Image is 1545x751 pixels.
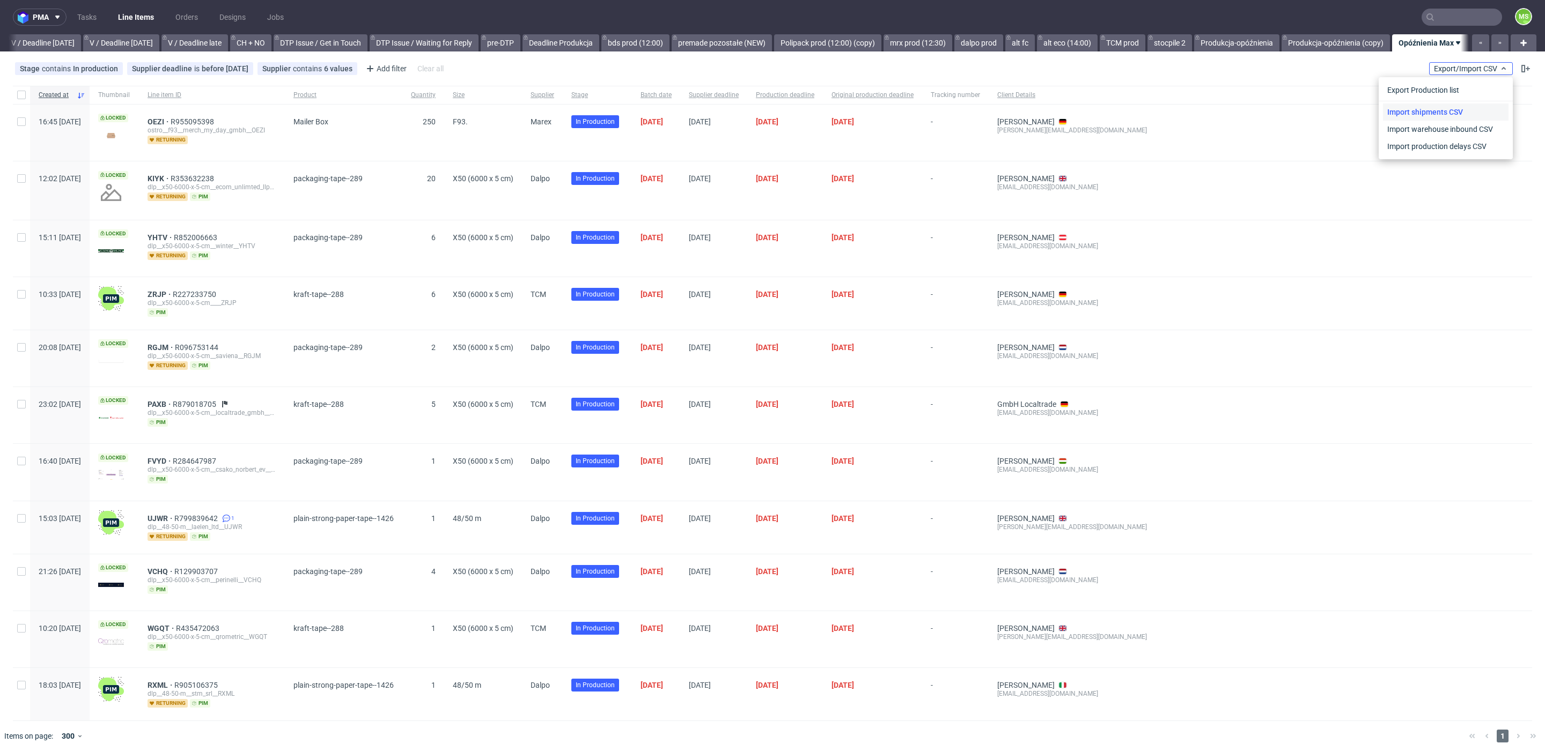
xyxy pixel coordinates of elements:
span: FVYD [148,457,173,465]
span: is [194,64,202,73]
a: alt eco (14:00) [1037,34,1098,51]
a: R905106375 [174,681,220,689]
div: [PERSON_NAME][EMAIL_ADDRESS][DOMAIN_NAME] [997,523,1147,531]
span: - [931,290,980,317]
div: [PERSON_NAME][EMAIL_ADDRESS][DOMAIN_NAME] [997,126,1147,135]
a: V / Deadline late [161,34,228,51]
span: returning [148,136,188,144]
div: dlp__x50-6000-x-5-cm__ecom_unlimted_llp__KIYK [148,183,276,191]
a: Polipack prod (12:00) (copy) [774,34,881,51]
span: plain-strong-paper-tape--1426 [293,681,394,689]
a: R096753144 [175,343,220,352]
img: version_two_editor_design.png [98,583,124,587]
span: [DATE] [832,624,854,633]
img: wHgJFi1I6lmhQAAAABJRU5ErkJggg== [98,286,124,311]
span: 12:02 [DATE] [39,174,81,183]
div: dlp__x50-6000-x-5-cm__winter__YHTV [148,242,276,250]
span: R955095398 [171,117,216,126]
span: Supplier [262,64,293,73]
span: [DATE] [756,624,778,633]
span: Locked [98,563,128,572]
a: KIYK [148,174,171,183]
a: Deadline Produkcja [523,34,599,51]
span: Created at [39,91,72,100]
span: [DATE] [756,174,778,183]
span: [DATE] [832,514,854,523]
span: - [931,624,980,655]
img: version_two_editor_design.png [98,470,124,480]
span: 6 [431,290,436,299]
span: pim [190,192,210,201]
img: version_two_editor_design.png [98,249,124,253]
span: 1 [431,624,436,633]
span: Export/Import CSV [1434,64,1508,73]
a: V / Deadline [DATE] [5,34,81,51]
span: - [931,681,980,708]
span: X50 (6000 x 5 cm) [453,343,513,352]
span: - [931,233,980,264]
a: 1 [220,514,234,523]
span: R799839642 [174,514,220,523]
span: 1 [431,514,436,523]
span: In Production [576,289,615,299]
span: pim [190,361,210,370]
span: 15:11 [DATE] [39,233,81,242]
span: F93. [453,117,468,126]
span: Dalpo [531,457,550,465]
a: pre-DTP [481,34,520,51]
button: pma [13,9,67,26]
span: [DATE] [641,174,663,183]
span: X50 (6000 x 5 cm) [453,457,513,465]
span: YHTV [148,233,174,242]
span: In Production [576,623,615,633]
a: R353632238 [171,174,216,183]
span: Client Details [997,91,1147,100]
a: Jobs [261,9,290,26]
span: Locked [98,171,128,180]
a: [PERSON_NAME] [997,343,1055,352]
a: R227233750 [173,290,218,299]
img: version_two_editor_design [98,359,124,363]
a: Import production delays CSV [1383,138,1509,155]
a: UJWR [148,514,174,523]
span: WGQT [148,624,176,633]
span: [DATE] [756,290,778,299]
img: no_design.png [98,180,124,205]
span: returning [148,361,188,370]
span: pim [148,642,168,651]
span: [DATE] [689,117,711,126]
span: pim [148,308,168,317]
span: Locked [98,114,128,122]
span: 16:45 [DATE] [39,117,81,126]
span: contains [42,64,73,73]
span: 16:40 [DATE] [39,457,81,465]
span: 10:20 [DATE] [39,624,81,633]
span: 15:03 [DATE] [39,514,81,523]
span: - [931,117,980,148]
span: [DATE] [641,400,663,408]
span: Dalpo [531,343,550,352]
a: premade pozostałe (NEW) [672,34,772,51]
span: [DATE] [756,343,778,352]
span: [DATE] [689,624,711,633]
span: In Production [576,399,615,409]
span: TCM [531,624,546,633]
div: [EMAIL_ADDRESS][DOMAIN_NAME] [997,465,1147,474]
a: alt fc [1005,34,1035,51]
span: In Production [576,680,615,690]
span: Locked [98,229,128,238]
div: ostro__f93__merch_my_day_gmbh__OEZI [148,126,276,135]
span: R879018705 [173,400,218,408]
span: TCM [531,290,546,299]
div: [PERSON_NAME][EMAIL_ADDRESS][DOMAIN_NAME] [997,633,1147,641]
span: R129903707 [174,567,220,576]
span: Locked [98,339,128,348]
span: 1 [431,681,436,689]
span: [DATE] [756,567,778,576]
a: [PERSON_NAME] [997,457,1055,465]
span: [DATE] [689,290,711,299]
span: X50 (6000 x 5 cm) [453,233,513,242]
